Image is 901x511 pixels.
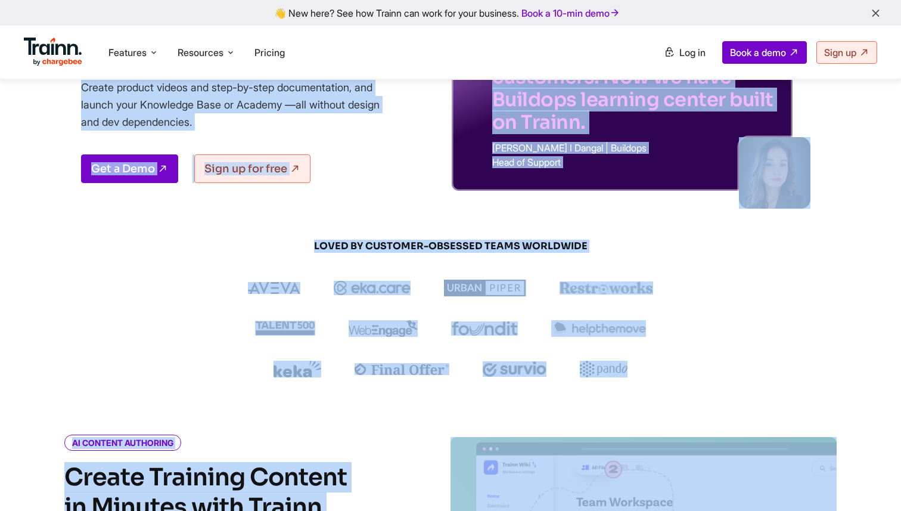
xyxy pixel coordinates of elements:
[816,41,877,64] a: Sign up
[580,361,627,377] img: pando logo
[108,46,147,59] span: Features
[679,47,706,58] span: Log in
[451,321,518,336] img: foundit logo
[254,47,285,58] a: Pricing
[730,47,786,58] span: Book a demo
[824,47,856,58] span: Sign up
[81,79,397,131] p: Create product videos and step-by-step documentation, and launch your Knowledge Base or Academy —...
[483,361,546,377] img: survio logo
[519,5,623,21] a: Book a 10-min demo
[334,281,411,295] img: ekacare logo
[194,154,310,183] a: Sign up for free
[24,38,82,66] img: Trainn Logo
[81,154,178,183] a: Get a Demo
[349,320,418,337] img: webengage logo
[355,363,449,375] img: finaloffer logo
[444,280,526,296] img: urbanpiper logo
[739,137,810,209] img: sabina-buildops.d2e8138.png
[551,320,646,337] img: helpthemove logo
[255,321,315,336] img: talent500 logo
[178,46,223,59] span: Resources
[248,282,300,294] img: aveva logo
[657,42,713,63] a: Log in
[492,20,778,134] p: We didn't have a self-service resource for training customers. Now we have Buildops learning cent...
[492,157,778,167] p: Head of Support
[164,240,737,253] span: LOVED BY CUSTOMER-OBSESSED TEAMS WORLDWIDE
[7,7,894,18] div: 👋 New here? See how Trainn can work for your business.
[64,435,181,451] i: AI CONTENT AUTHORING
[560,281,653,295] img: restroworks logo
[841,454,901,511] iframe: Chat Widget
[722,41,807,64] a: Book a demo
[274,361,321,377] img: keka logo
[492,143,778,153] p: [PERSON_NAME] I Dangal | Buildops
